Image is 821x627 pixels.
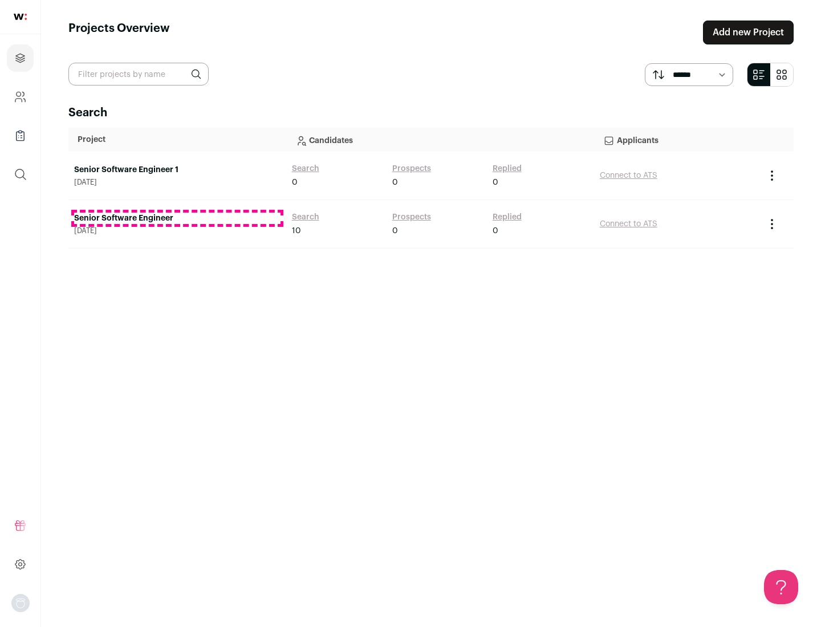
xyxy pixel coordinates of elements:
[68,63,209,85] input: Filter projects by name
[11,594,30,612] button: Open dropdown
[74,226,281,235] span: [DATE]
[78,134,277,145] p: Project
[74,164,281,176] a: Senior Software Engineer 1
[600,172,657,180] a: Connect to ATS
[11,594,30,612] img: nopic.png
[295,128,585,151] p: Candidates
[493,225,498,237] span: 0
[603,128,750,151] p: Applicants
[764,570,798,604] iframe: Help Scout Beacon - Open
[292,163,319,174] a: Search
[392,177,398,188] span: 0
[493,211,522,223] a: Replied
[74,213,281,224] a: Senior Software Engineer
[392,163,431,174] a: Prospects
[68,21,170,44] h1: Projects Overview
[493,163,522,174] a: Replied
[292,211,319,223] a: Search
[392,225,398,237] span: 0
[74,178,281,187] span: [DATE]
[600,220,657,228] a: Connect to ATS
[14,14,27,20] img: wellfound-shorthand-0d5821cbd27db2630d0214b213865d53afaa358527fdda9d0ea32b1df1b89c2c.svg
[765,169,779,182] button: Project Actions
[68,105,794,121] h2: Search
[7,83,34,111] a: Company and ATS Settings
[392,211,431,223] a: Prospects
[493,177,498,188] span: 0
[7,44,34,72] a: Projects
[703,21,794,44] a: Add new Project
[292,177,298,188] span: 0
[292,225,301,237] span: 10
[7,122,34,149] a: Company Lists
[765,217,779,231] button: Project Actions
